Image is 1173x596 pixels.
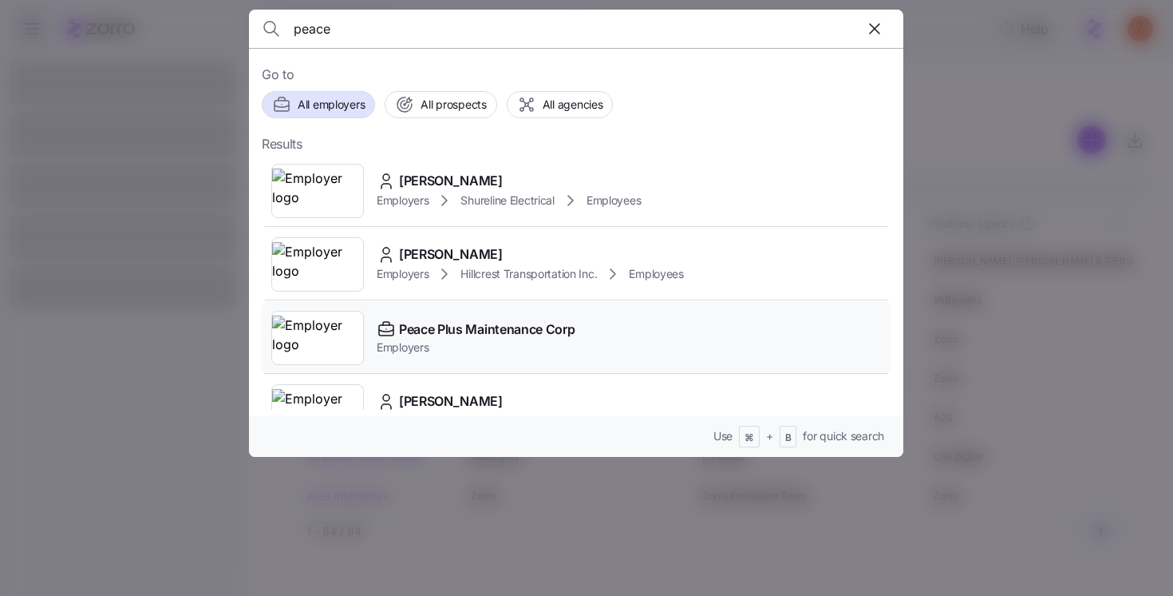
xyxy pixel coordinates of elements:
span: Employees [629,266,683,282]
img: Employer logo [272,316,363,360]
span: ⌘ [744,431,754,445]
span: Results [262,134,302,154]
img: Employer logo [272,389,363,434]
span: Go to [262,65,891,85]
span: B [785,431,792,445]
span: Employers [377,266,429,282]
span: [PERSON_NAME] [399,171,503,191]
span: + [766,428,773,444]
span: Employers [377,193,429,209]
span: for quick search [803,428,884,444]
span: Use [713,428,733,444]
span: Hillcrest Transportation Inc. [460,266,597,282]
span: Shureline Electrical [460,193,554,209]
span: Peace Plus Maintenance Corp [399,320,575,340]
img: Employer logo [272,169,363,213]
button: All prospects [385,91,496,118]
span: All prospects [421,97,486,113]
span: [PERSON_NAME] [399,391,503,411]
button: All agencies [507,91,614,118]
span: Employers [377,340,575,356]
img: Employer logo [272,242,363,287]
span: All agencies [543,97,603,113]
span: [PERSON_NAME] [399,244,503,264]
span: Employees [586,193,641,209]
button: All employers [262,91,375,118]
span: All employers [298,97,365,113]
